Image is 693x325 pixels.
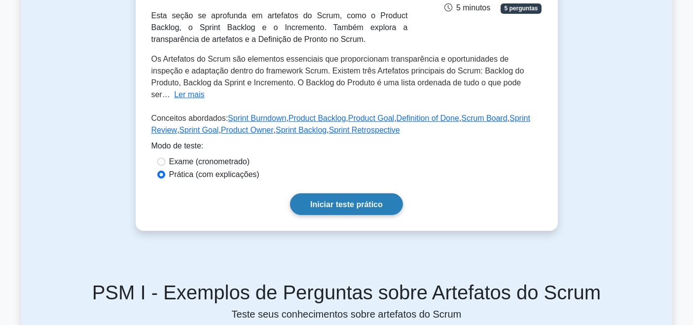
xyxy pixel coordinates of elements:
a: Iniciar teste prático [290,193,403,215]
font: Teste seus conhecimentos sobre artefatos do Scrum [232,309,462,320]
a: Sprint Retrospective [329,126,400,134]
font: , [327,126,328,134]
button: Ler mais [174,89,204,101]
font: Iniciar teste prático [310,200,383,209]
a: Product Backlog [289,114,346,122]
font: Modo de teste: [151,142,204,150]
a: Sprint Burndown [228,114,286,122]
font: , [286,114,288,122]
font: , [394,114,396,122]
font: , [346,114,348,122]
font: 5 perguntas [505,5,538,12]
font: , [274,126,276,134]
font: Conceitos abordados: [151,114,228,122]
font: PSM I - Exemplos de Perguntas sobre Artefatos do Scrum [92,282,601,303]
font: , [219,126,220,134]
font: Exame (cronometrado) [169,157,250,166]
a: Definition of Done [397,114,459,122]
a: Sprint Backlog [276,126,327,134]
font: , [508,114,510,122]
font: , [459,114,461,122]
font: 5 minutos [456,3,490,12]
font: , [177,126,179,134]
font: Os Artefatos do Scrum são elementos essenciais que proporcionam transparência e oportunidades de ... [151,55,524,99]
a: Sprint Goal [179,126,219,134]
font: Esta seção se aprofunda em artefatos do Scrum, como o Product Backlog, o Sprint Backlog e o Incre... [151,11,408,43]
a: Product Owner [221,126,274,134]
a: Product Goal [348,114,394,122]
a: Scrum Board [461,114,507,122]
font: Prática (com explicações) [169,170,259,179]
font: Ler mais [174,90,204,99]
